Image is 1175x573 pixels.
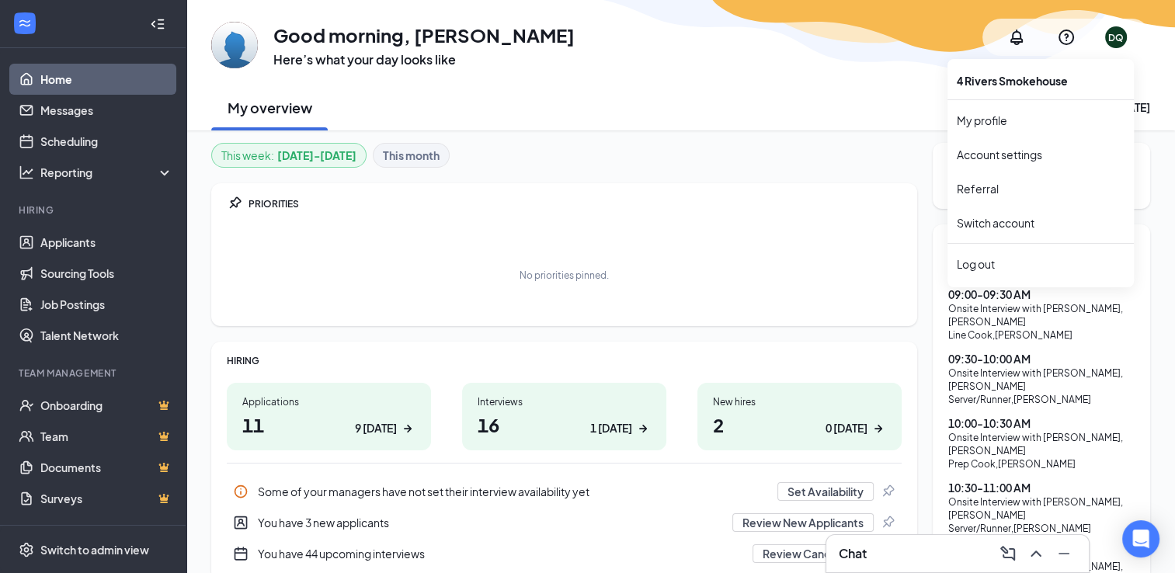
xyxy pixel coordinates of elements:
[948,393,1135,406] div: Server/Runner , [PERSON_NAME]
[227,354,902,367] div: HIRING
[40,258,173,289] a: Sourcing Tools
[40,452,173,483] a: DocumentsCrown
[999,544,1017,563] svg: ComposeMessage
[227,538,902,569] div: You have 44 upcoming interviews
[1057,28,1076,47] svg: QuestionInfo
[478,412,651,438] h1: 16
[40,126,173,157] a: Scheduling
[753,544,874,563] button: Review Candidates
[400,421,415,436] svg: ArrowRight
[227,507,902,538] div: You have 3 new applicants
[1007,28,1026,47] svg: Notifications
[948,351,1135,366] div: 09:30 - 10:00 AM
[277,147,356,164] b: [DATE] - [DATE]
[1024,541,1048,566] button: ChevronUp
[635,421,651,436] svg: ArrowRight
[948,480,1135,495] div: 10:30 - 11:00 AM
[227,383,431,450] a: Applications119 [DATE]ArrowRight
[697,383,902,450] a: New hires20 [DATE]ArrowRight
[777,482,874,501] button: Set Availability
[1052,541,1076,566] button: Minimize
[1108,31,1124,44] div: DQ
[1027,544,1045,563] svg: ChevronUp
[40,542,149,557] div: Switch to admin view
[258,484,768,499] div: Some of your managers have not set their interview availability yet
[40,165,174,180] div: Reporting
[233,546,249,561] svg: CalendarNew
[948,495,1135,522] div: Onsite Interview with [PERSON_NAME], [PERSON_NAME]
[996,541,1020,566] button: ComposeMessage
[948,328,1135,342] div: Line Cook , [PERSON_NAME]
[40,289,173,320] a: Job Postings
[273,22,575,48] h1: Good morning, [PERSON_NAME]
[839,545,867,562] h3: Chat
[957,147,1125,162] a: Account settings
[227,476,902,507] a: InfoSome of your managers have not set their interview availability yetSet AvailabilityPin
[19,366,170,380] div: Team Management
[957,181,1125,196] a: Referral
[520,269,609,282] div: No priorities pinned.
[478,395,651,408] div: Interviews
[221,147,356,164] div: This week :
[258,546,743,561] div: You have 44 upcoming interviews
[40,390,173,421] a: OnboardingCrown
[948,302,1135,328] div: Onsite Interview with [PERSON_NAME], [PERSON_NAME]
[957,256,1125,272] div: Log out
[383,147,440,164] b: This month
[273,51,575,68] h3: Here’s what your day looks like
[871,421,886,436] svg: ArrowRight
[948,457,1135,471] div: Prep Cook , [PERSON_NAME]
[948,366,1135,393] div: Onsite Interview with [PERSON_NAME], [PERSON_NAME]
[948,431,1135,457] div: Onsite Interview with [PERSON_NAME], [PERSON_NAME]
[242,412,415,438] h1: 11
[227,538,902,569] a: CalendarNewYou have 44 upcoming interviewsReview CandidatesPin
[947,65,1134,96] div: 4 Rivers Smokehouse
[233,484,249,499] svg: Info
[1055,544,1073,563] svg: Minimize
[17,16,33,31] svg: WorkstreamLogo
[713,412,886,438] h1: 2
[233,515,249,530] svg: UserEntity
[462,383,666,450] a: Interviews161 [DATE]ArrowRight
[249,197,902,210] div: PRIORITIES
[40,483,173,514] a: SurveysCrown
[227,476,902,507] div: Some of your managers have not set their interview availability yet
[40,95,173,126] a: Messages
[40,227,173,258] a: Applicants
[880,484,895,499] svg: Pin
[19,203,170,217] div: Hiring
[228,98,312,117] h2: My overview
[948,522,1135,535] div: Server/Runner , [PERSON_NAME]
[713,395,886,408] div: New hires
[355,420,397,436] div: 9 [DATE]
[211,22,258,68] img: Donald Quesenberry
[590,420,632,436] div: 1 [DATE]
[227,507,902,538] a: UserEntityYou have 3 new applicantsReview New ApplicantsPin
[258,515,723,530] div: You have 3 new applicants
[880,515,895,530] svg: Pin
[19,542,34,557] svg: Settings
[732,513,874,532] button: Review New Applicants
[826,420,867,436] div: 0 [DATE]
[227,196,242,211] svg: Pin
[1122,520,1159,557] div: Open Intercom Messenger
[150,16,165,32] svg: Collapse
[40,320,173,351] a: Talent Network
[957,113,1125,128] a: My profile
[948,415,1135,431] div: 10:00 - 10:30 AM
[948,286,1135,302] div: 09:00 - 09:30 AM
[19,165,34,180] svg: Analysis
[957,216,1034,230] a: Switch account
[40,421,173,452] a: TeamCrown
[242,395,415,408] div: Applications
[40,64,173,95] a: Home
